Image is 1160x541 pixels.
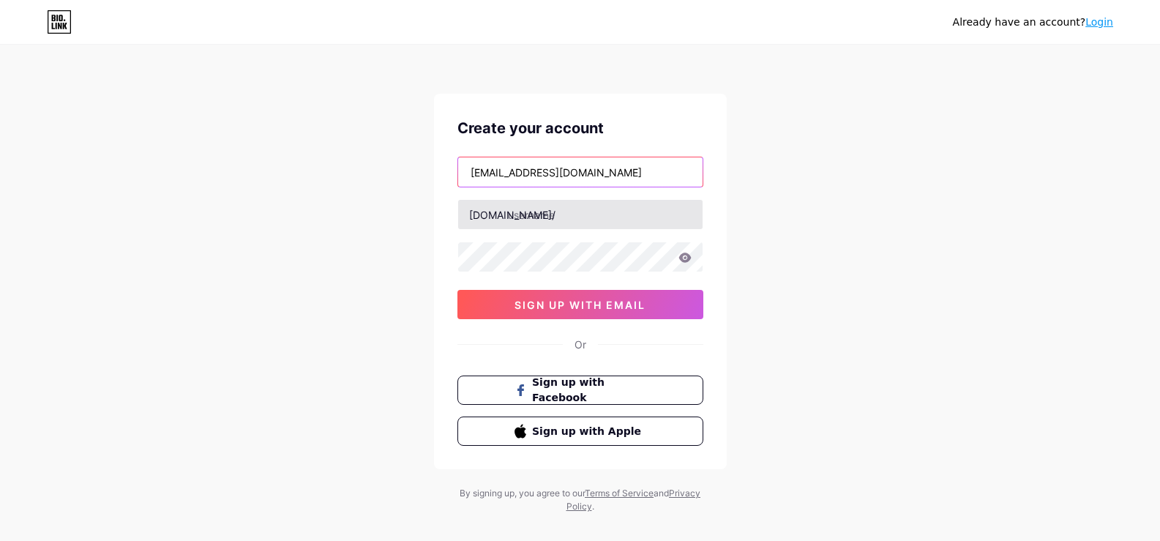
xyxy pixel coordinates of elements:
[457,290,703,319] button: sign up with email
[457,376,703,405] button: Sign up with Facebook
[953,15,1113,30] div: Already have an account?
[585,488,654,499] a: Terms of Service
[532,424,646,439] span: Sign up with Apple
[1085,16,1113,28] a: Login
[514,299,646,311] span: sign up with email
[458,157,703,187] input: Email
[458,200,703,229] input: username
[457,417,703,446] button: Sign up with Apple
[457,117,703,139] div: Create your account
[575,337,586,352] div: Or
[469,207,555,223] div: [DOMAIN_NAME]/
[532,375,646,406] span: Sign up with Facebook
[456,487,705,513] div: By signing up, you agree to our and .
